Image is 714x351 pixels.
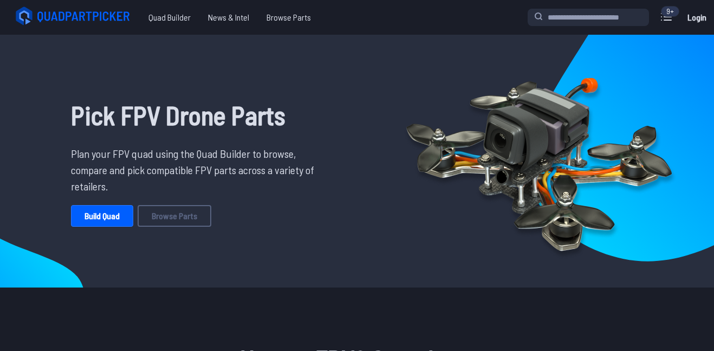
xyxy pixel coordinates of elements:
a: Login [684,7,710,28]
a: News & Intel [199,7,258,28]
div: 9+ [661,6,679,17]
a: Build Quad [71,205,133,227]
p: Plan your FPV quad using the Quad Builder to browse, compare and pick compatible FPV parts across... [71,145,322,194]
h1: Pick FPV Drone Parts [71,95,322,135]
a: Quad Builder [140,7,199,28]
img: Quadcopter [383,53,695,270]
a: Browse Parts [138,205,211,227]
a: Browse Parts [258,7,320,28]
